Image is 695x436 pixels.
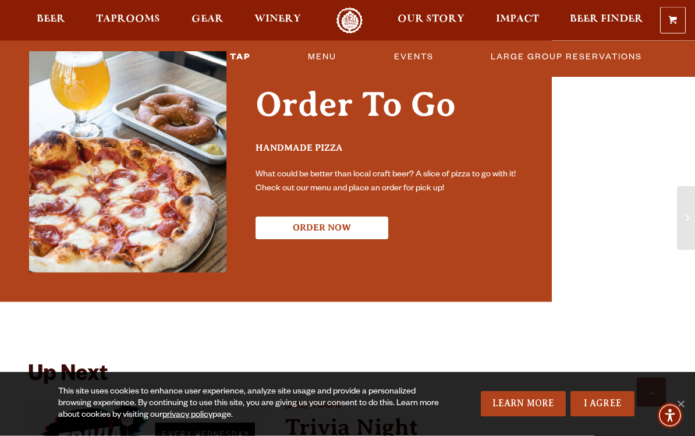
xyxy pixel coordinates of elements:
a: Large Group Reservations [486,44,647,70]
span: Beer Finder [570,15,643,24]
a: Gear [184,8,231,34]
a: Beers On Tap [153,44,255,70]
a: Odell Home [328,8,371,34]
p: What could be better than local craft beer? A slice of pizza to go with it! Check out our menu an... [256,169,523,197]
a: General [48,44,105,70]
h2: Up Next [28,364,108,389]
a: Beer Finder [562,8,651,34]
span: Impact [496,15,539,24]
a: Winery [247,8,309,34]
img: Internal Promo Images [29,52,226,273]
span: Our Story [398,15,464,24]
a: Our Story [390,8,472,34]
a: Learn More [481,391,566,417]
span: Gear [192,15,224,24]
a: I Agree [570,391,634,417]
button: Order Now [256,217,388,240]
div: Accessibility Menu [657,403,683,428]
span: Taprooms [96,15,160,24]
div: This site uses cookies to enhance user experience, analyze site usage and provide a personalized ... [58,387,440,421]
span: Beer [37,15,65,24]
a: Impact [488,8,547,34]
a: Menu [303,44,341,70]
a: privacy policy [162,411,212,420]
h3: Handmade Pizza [256,143,523,164]
span: Winery [254,15,301,24]
a: Taprooms [88,8,168,34]
a: Events [389,44,438,70]
a: Beer [29,8,73,34]
h2: Order To Go [256,86,523,137]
